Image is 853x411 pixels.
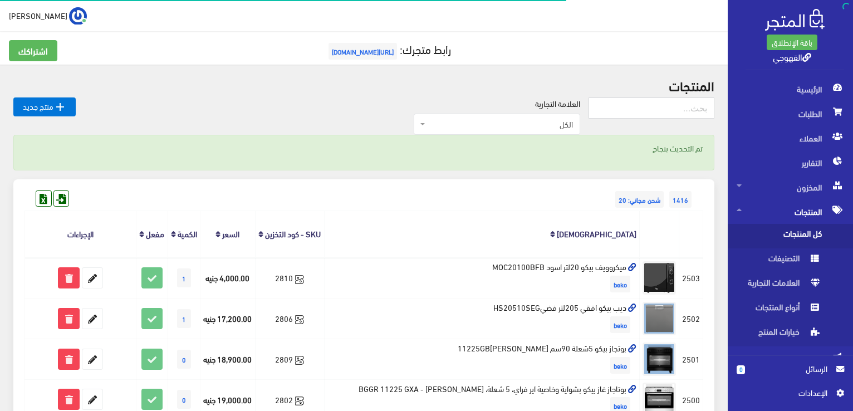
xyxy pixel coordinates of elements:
[737,126,844,150] span: العملاء
[728,273,853,297] a: العلامات التجارية
[146,226,164,241] a: مفعل
[728,199,853,224] a: المنتجات
[643,302,676,335] img: dyb-byko-afky-205ltr-fdyhs20510seg.png
[737,224,821,248] span: كل المنتجات
[69,7,87,25] img: ...
[295,315,304,324] svg: Synced with Zoho Books
[324,339,640,379] td: بوتجاز بيكو 5شعلة 90سم [PERSON_NAME]11225GB
[728,248,853,273] a: التصنيفات
[9,7,87,25] a: ... [PERSON_NAME]
[324,257,640,298] td: ميكروويف بيكو 20لتر اسود MOC20100BFB
[737,248,821,273] span: التصنيفات
[737,322,821,346] span: خيارات المنتج
[25,211,136,257] th: الإجراءات
[737,273,821,297] span: العلامات التجارية
[53,100,67,114] i: 
[728,297,853,322] a: أنواع المنتجات
[177,309,191,328] span: 1
[737,150,844,175] span: التقارير
[737,199,844,224] span: المنتجات
[255,339,324,379] td: 2809
[535,97,580,110] label: العلامة التجارية
[679,339,703,379] td: 2501
[324,298,640,339] td: ديب بيكو افقي 205لتر فضيHS20510SEG
[177,350,191,369] span: 0
[255,257,324,298] td: 2810
[728,77,853,101] a: الرئيسية
[200,339,256,379] td: 18,900.00 جنيه
[557,226,636,241] a: [DEMOGRAPHIC_DATA]
[765,9,825,31] img: .
[9,8,67,22] span: [PERSON_NAME]
[200,257,256,298] td: 4,000.00 جنيه
[767,35,817,50] a: باقة الإنطلاق
[746,386,827,399] span: اﻹعدادات
[773,48,811,65] a: القهوجي
[728,101,853,126] a: الطلبات
[737,363,844,386] a: 0 الرسائل
[295,356,304,365] svg: Synced with Zoho Books
[610,276,630,292] span: beko
[737,77,844,101] span: الرئيسية
[326,38,451,59] a: رابط متجرك:[URL][DOMAIN_NAME]
[728,150,853,175] a: التقارير
[329,43,397,60] span: [URL][DOMAIN_NAME]
[728,175,853,199] a: المخزون
[679,257,703,298] td: 2503
[610,316,630,333] span: beko
[25,142,703,154] p: تم التحديث بنجاح
[737,175,844,199] span: المخزون
[589,97,714,119] input: بحث...
[643,261,676,295] img: mykrooyf-byko-20ltr-asod-moc20100bfb.jpg
[255,298,324,339] td: 2806
[13,97,76,116] a: منتج جديد
[610,357,630,374] span: beko
[615,191,664,208] span: شحن مجاني: 20
[728,224,853,248] a: كل المنتجات
[222,226,239,241] a: السعر
[754,363,827,375] span: الرسائل
[737,386,844,404] a: اﻹعدادات
[177,390,191,409] span: 0
[643,342,676,376] img: botgaz-byko-5shaal-90sm-aman-kaml-asodbggr11225gb.png
[728,126,853,150] a: العملاء
[265,226,321,241] a: SKU - كود التخزين
[13,78,714,92] h2: المنتجات
[728,322,853,346] a: خيارات المنتج
[177,268,191,287] span: 1
[178,226,197,241] a: الكمية
[414,114,580,135] span: الكل
[737,365,745,374] span: 0
[669,191,692,208] span: 1416
[200,298,256,339] td: 17,200.00 جنيه
[428,119,573,130] span: الكل
[737,101,844,126] span: الطلبات
[295,397,304,405] svg: Synced with Zoho Books
[679,298,703,339] td: 2502
[9,40,57,61] a: اشتراكك
[295,275,304,284] svg: Synced with Zoho Books
[737,297,821,322] span: أنواع المنتجات
[737,346,844,371] span: التسويق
